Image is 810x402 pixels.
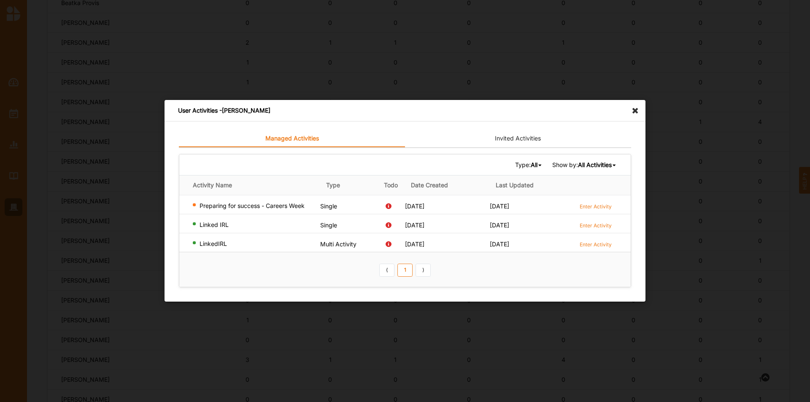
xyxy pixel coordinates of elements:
[580,241,612,248] label: Enter Activity
[320,175,377,195] th: Type
[320,240,356,248] span: Multi Activity
[320,221,337,229] span: Single
[377,175,405,195] th: Todo
[405,130,631,147] a: Invited Activities
[580,240,612,248] a: Enter Activity
[490,175,575,195] th: Last Updated
[490,202,509,210] span: [DATE]
[578,161,612,168] b: All Activities
[193,202,317,210] div: Preparing for success - Careers Week
[193,240,317,248] div: LinkedIRL
[552,161,617,169] span: Show by:
[515,161,543,169] span: Type:
[179,175,320,195] th: Activity Name
[378,262,432,277] div: Pagination Navigation
[397,264,413,277] a: 1
[580,202,612,210] a: Enter Activity
[405,221,424,229] span: [DATE]
[490,240,509,248] span: [DATE]
[580,203,612,210] label: Enter Activity
[531,161,537,168] b: All
[405,202,424,210] span: [DATE]
[580,222,612,229] label: Enter Activity
[179,130,405,147] a: Managed Activities
[320,202,337,210] span: Single
[580,221,612,229] a: Enter Activity
[165,100,645,121] div: User Activities - [PERSON_NAME]
[405,175,490,195] th: Date Created
[193,221,317,229] div: Linked IRL
[416,264,431,277] a: Next item
[379,264,394,277] a: Previous item
[405,240,424,248] span: [DATE]
[490,221,509,229] span: [DATE]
